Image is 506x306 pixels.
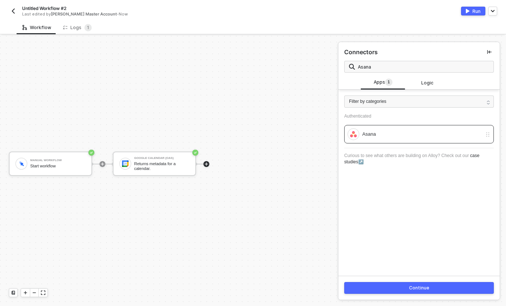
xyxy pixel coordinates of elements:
[350,131,357,138] img: integration-icon
[134,157,189,160] div: Google Calendar (OAS)
[100,162,105,166] span: icon-play
[84,24,92,31] sup: 1
[30,164,86,168] div: Start workflow
[204,162,209,166] span: icon-play
[122,160,129,167] img: icon
[344,114,494,119] div: Authenticated
[485,132,491,138] img: drag
[349,64,355,70] img: search
[41,291,45,295] span: icon-expand
[23,291,28,295] span: icon-play
[22,5,66,11] span: Untitled Workflow #2
[192,150,198,156] span: icon-success-page
[388,79,390,85] span: 1
[466,9,470,13] img: activate
[374,79,392,87] span: Apps
[421,79,433,86] span: Logic
[344,148,494,170] div: Curious to see what others are building on Alloy? Check out our
[10,8,16,14] img: back
[134,161,189,171] div: Returns metadata for a calendar.
[344,48,378,56] div: Connectors
[472,8,481,14] div: Run
[385,79,392,86] sup: 1
[349,98,386,105] span: Filter by categories
[461,7,485,15] button: activateRun
[362,130,482,138] div: Asana
[51,11,117,17] span: [PERSON_NAME] Master Account
[358,63,489,71] input: Search all blocks
[88,150,94,156] span: icon-success-page
[18,160,25,167] img: icon
[63,24,92,31] div: Logs
[344,153,479,164] a: case studies↗
[22,11,236,17] div: Last edited by - Now
[9,7,18,15] button: back
[87,25,89,30] span: 1
[32,291,36,295] span: icon-minus
[487,50,492,54] span: icon-collapse-left
[344,282,494,294] button: Continue
[22,25,51,31] div: Workflow
[30,159,86,162] div: Manual Workflow
[409,285,429,291] div: Continue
